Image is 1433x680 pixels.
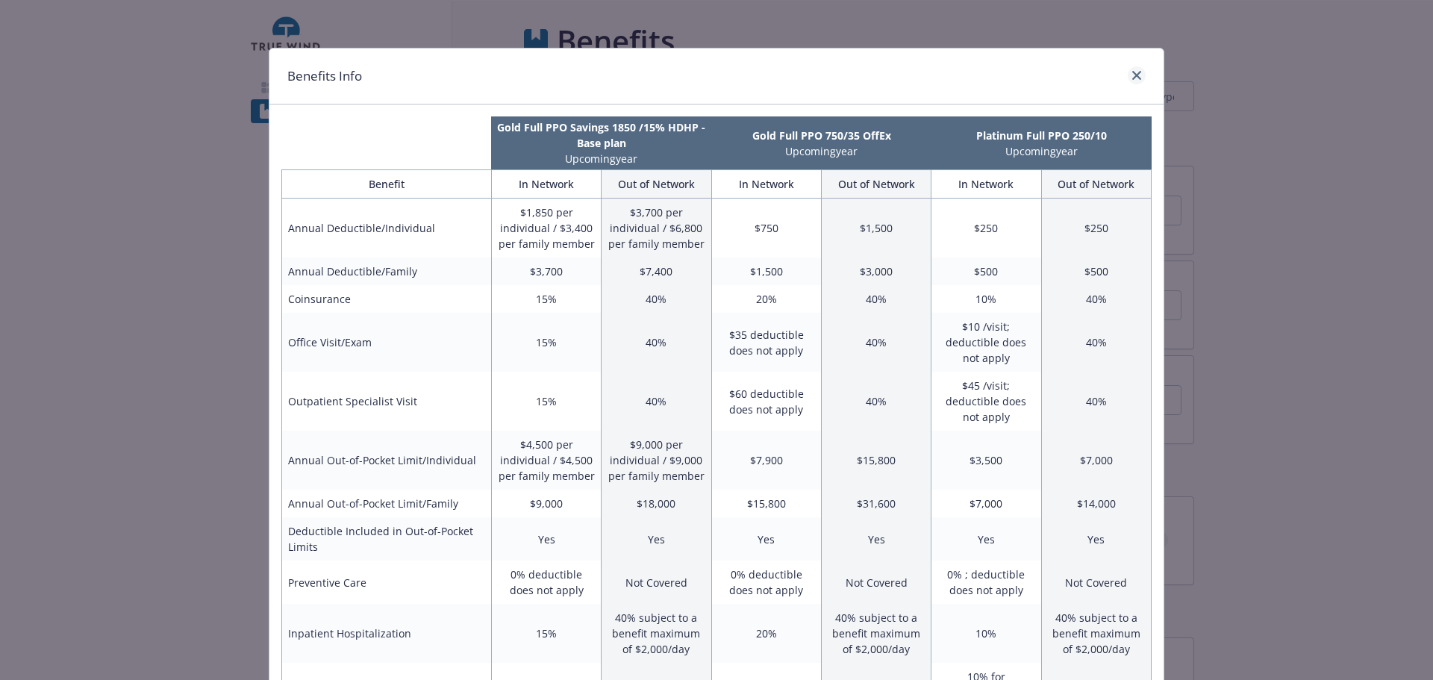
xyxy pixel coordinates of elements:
td: Preventive Care [282,561,492,604]
td: 40% subject to a benefit maximum of $2,000/day [1041,604,1151,663]
td: $500 [931,258,1041,285]
td: Outpatient Specialist Visit [282,372,492,431]
td: 15% [491,372,601,431]
td: $9,000 per individual / $9,000 per family member [602,431,711,490]
td: $7,400 [602,258,711,285]
td: $1,500 [821,199,931,258]
td: $14,000 [1041,490,1151,517]
td: $750 [711,199,821,258]
td: 15% [491,285,601,313]
td: $1,500 [711,258,821,285]
td: $250 [1041,199,1151,258]
td: 40% subject to a benefit maximum of $2,000/day [602,604,711,663]
p: Upcoming year [714,143,928,159]
td: Yes [602,517,711,561]
th: In Network [711,170,821,199]
p: Gold Full PPO Savings 1850 /15% HDHP - Base plan [494,119,708,151]
td: Yes [491,517,601,561]
th: Out of Network [1041,170,1151,199]
th: Benefit [282,170,492,199]
td: Not Covered [602,561,711,604]
td: 0% deductible does not apply [491,561,601,604]
td: Deductible Included in Out-of-Pocket Limits [282,517,492,561]
td: $7,000 [931,490,1041,517]
td: Annual Out-of-Pocket Limit/Individual [282,431,492,490]
td: Annual Deductible/Individual [282,199,492,258]
td: Yes [711,517,821,561]
td: Yes [821,517,931,561]
td: $10 /visit; deductible does not apply [931,313,1041,372]
p: Upcoming year [934,143,1149,159]
h1: Benefits Info [287,66,362,86]
td: $3,700 per individual / $6,800 per family member [602,199,711,258]
td: Annual Deductible/Family [282,258,492,285]
p: Platinum Full PPO 250/10 [934,128,1149,143]
th: Out of Network [602,170,711,199]
td: 10% [931,285,1041,313]
td: 0% ; deductible does not apply [931,561,1041,604]
td: Not Covered [821,561,931,604]
td: Not Covered [1041,561,1151,604]
td: 40% [821,285,931,313]
td: 40% [1041,313,1151,372]
td: $1,850 per individual / $3,400 per family member [491,199,601,258]
th: Out of Network [821,170,931,199]
th: intentionally left blank [281,116,491,169]
td: Coinsurance [282,285,492,313]
td: Annual Out-of-Pocket Limit/Family [282,490,492,517]
td: $31,600 [821,490,931,517]
td: 40% [602,285,711,313]
td: 15% [491,313,601,372]
td: $35 deductible does not apply [711,313,821,372]
td: 40% [821,372,931,431]
td: 15% [491,604,601,663]
td: Office Visit/Exam [282,313,492,372]
td: $500 [1041,258,1151,285]
td: $9,000 [491,490,601,517]
td: Inpatient Hospitalization [282,604,492,663]
td: 40% subject to a benefit maximum of $2,000/day [821,604,931,663]
td: 40% [1041,285,1151,313]
td: Yes [1041,517,1151,561]
td: $45 /visit; deductible does not apply [931,372,1041,431]
td: $3,000 [821,258,931,285]
td: $3,700 [491,258,601,285]
td: 20% [711,604,821,663]
td: 40% [602,313,711,372]
td: $15,800 [821,431,931,490]
th: In Network [491,170,601,199]
td: $3,500 [931,431,1041,490]
td: 10% [931,604,1041,663]
p: Upcoming year [494,151,708,166]
td: 40% [821,313,931,372]
th: In Network [931,170,1041,199]
p: Gold Full PPO 750/35 OffEx [714,128,928,143]
td: $250 [931,199,1041,258]
td: $7,900 [711,431,821,490]
a: close [1128,66,1146,84]
td: 0% deductible does not apply [711,561,821,604]
td: $18,000 [602,490,711,517]
td: $7,000 [1041,431,1151,490]
td: 40% [602,372,711,431]
td: 20% [711,285,821,313]
td: Yes [931,517,1041,561]
td: 40% [1041,372,1151,431]
td: $60 deductible does not apply [711,372,821,431]
td: $4,500 per individual / $4,500 per family member [491,431,601,490]
td: $15,800 [711,490,821,517]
